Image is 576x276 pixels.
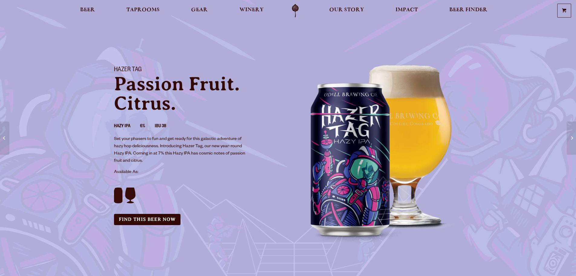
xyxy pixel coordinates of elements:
[325,4,368,18] a: Our Story
[329,8,364,12] span: Our Story
[122,4,164,18] a: Taprooms
[76,4,99,18] a: Beer
[239,8,264,12] span: Winery
[126,8,160,12] span: Taprooms
[114,74,281,113] p: Passion Fruit. Citrus.
[392,4,422,18] a: Impact
[114,123,140,131] li: Hazy IPA
[80,8,95,12] span: Beer
[236,4,268,18] a: Winery
[395,8,418,12] span: Impact
[114,136,248,165] p: Set your phasers to fun and get ready for this galactic adventure of hazy hop deliciousness. Intr...
[114,169,281,176] p: Available As:
[449,8,487,12] span: Beer Finder
[114,214,181,225] a: Find this Beer Now
[445,4,491,18] a: Beer Finder
[140,123,155,131] li: 6%
[187,4,212,18] a: Gear
[288,59,470,257] img: Image of can and pour
[191,8,208,12] span: Gear
[114,66,281,74] h1: Hazer Tag
[155,123,176,131] li: IBU 38
[284,4,307,18] a: Odell Home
